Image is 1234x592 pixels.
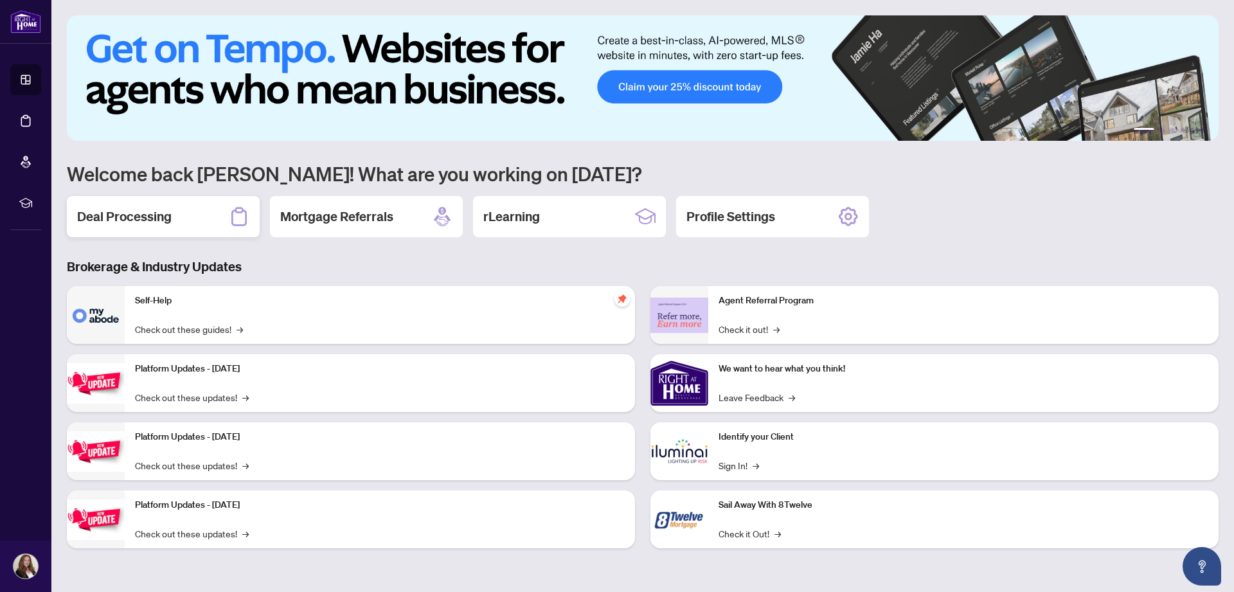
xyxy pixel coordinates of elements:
[650,354,708,412] img: We want to hear what you think!
[686,208,775,226] h2: Profile Settings
[135,498,625,512] p: Platform Updates - [DATE]
[13,554,38,579] img: Profile Icon
[242,526,249,541] span: →
[719,294,1208,308] p: Agent Referral Program
[67,363,125,404] img: Platform Updates - July 21, 2025
[650,422,708,480] img: Identify your Client
[1180,128,1185,133] button: 4
[1159,128,1165,133] button: 2
[135,430,625,444] p: Platform Updates - [DATE]
[483,208,540,226] h2: rLearning
[67,15,1219,141] img: Slide 0
[719,526,781,541] a: Check it Out!→
[650,298,708,333] img: Agent Referral Program
[77,208,172,226] h2: Deal Processing
[67,431,125,472] img: Platform Updates - July 8, 2025
[719,498,1208,512] p: Sail Away With 8Twelve
[719,458,759,472] a: Sign In!→
[1201,128,1206,133] button: 6
[719,362,1208,376] p: We want to hear what you think!
[135,294,625,308] p: Self-Help
[280,208,393,226] h2: Mortgage Referrals
[1134,128,1154,133] button: 1
[10,10,41,33] img: logo
[614,291,630,307] span: pushpin
[67,286,125,344] img: Self-Help
[135,322,243,336] a: Check out these guides!→
[753,458,759,472] span: →
[773,322,780,336] span: →
[650,490,708,548] img: Sail Away With 8Twelve
[67,258,1219,276] h3: Brokerage & Industry Updates
[1183,547,1221,586] button: Open asap
[719,322,780,336] a: Check it out!→
[67,161,1219,186] h1: Welcome back [PERSON_NAME]! What are you working on [DATE]?
[67,499,125,540] img: Platform Updates - June 23, 2025
[1170,128,1175,133] button: 3
[135,390,249,404] a: Check out these updates!→
[774,526,781,541] span: →
[135,362,625,376] p: Platform Updates - [DATE]
[789,390,795,404] span: →
[719,430,1208,444] p: Identify your Client
[242,458,249,472] span: →
[135,458,249,472] a: Check out these updates!→
[237,322,243,336] span: →
[1190,128,1195,133] button: 5
[135,526,249,541] a: Check out these updates!→
[242,390,249,404] span: →
[719,390,795,404] a: Leave Feedback→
